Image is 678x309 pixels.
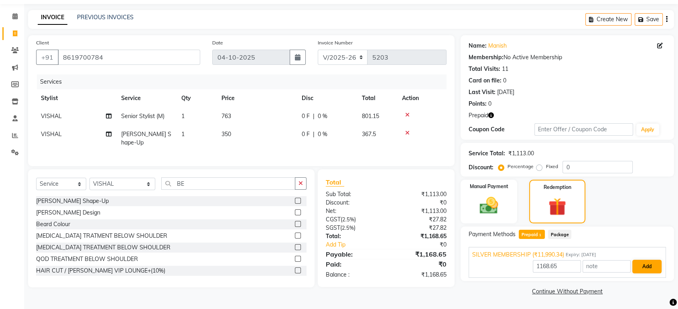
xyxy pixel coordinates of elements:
[342,216,354,223] span: 2.5%
[41,112,62,120] span: VISHAL
[302,112,310,120] span: 0 F
[533,260,581,273] input: Amount
[318,39,353,46] label: Invoice Number
[357,89,397,107] th: Total
[469,42,487,50] div: Name:
[177,89,217,107] th: Qty
[548,230,571,239] span: Package
[320,259,386,269] div: Paid:
[36,255,138,263] div: QOD TREATMENT BELOW SHOULDER
[297,89,357,107] th: Disc
[469,163,493,172] div: Discount:
[497,88,514,96] div: [DATE]
[386,207,453,215] div: ₹1,113.00
[565,251,596,258] span: Expiry: [DATE]
[318,112,327,120] span: 0 %
[36,89,116,107] th: Stylist
[462,287,672,296] a: Continue Without Payment
[320,232,386,241] div: Total:
[635,13,663,26] button: Save
[632,260,662,273] button: Add
[469,125,534,134] div: Coupon Code
[320,190,386,199] div: Sub Total:
[543,196,572,218] img: _gift.svg
[116,89,177,107] th: Service
[221,130,231,138] span: 350
[507,163,533,170] label: Percentage
[181,112,185,120] span: 1
[36,267,165,275] div: HAIR CUT / [PERSON_NAME] VIP LOUNGE+(10%)
[212,39,223,46] label: Date
[217,89,297,107] th: Price
[320,207,386,215] div: Net:
[469,230,516,239] span: Payment Methods
[472,251,564,259] span: SILVER MEMBERSHIP (₹11,990.34)
[326,216,341,223] span: CGST
[320,271,386,279] div: Balance :
[469,100,487,108] div: Points:
[469,111,488,120] span: Prepaid
[58,50,200,65] input: Search by Name/Mobile/Email/Code
[318,130,327,138] span: 0 %
[386,232,453,241] div: ₹1,168.65
[313,130,315,138] span: |
[221,112,231,120] span: 763
[181,130,185,138] span: 1
[386,224,453,232] div: ₹27.82
[585,13,631,26] button: Create New
[320,215,386,224] div: ( )
[386,199,453,207] div: ₹0
[36,243,171,252] div: [MEDICAL_DATA] TREATMENT BELOW SHOULDER
[469,65,500,73] div: Total Visits:
[538,233,542,238] span: 1
[342,225,354,231] span: 2.5%
[469,53,666,62] div: No Active Membership
[488,100,491,108] div: 0
[77,14,134,21] a: PREVIOUS INVOICES
[41,130,62,138] span: VISHAL
[508,149,534,158] div: ₹1,113.00
[36,220,70,229] div: Beard Colour
[397,89,447,107] th: Action
[546,163,558,170] label: Fixed
[386,215,453,224] div: ₹27.82
[36,50,59,65] button: +91
[503,76,506,85] div: 0
[121,130,171,146] span: [PERSON_NAME] Shape-Up
[386,259,453,269] div: ₹0
[302,130,310,138] span: 0 F
[534,123,633,136] input: Enter Offer / Coupon Code
[636,124,659,136] button: Apply
[326,224,340,231] span: SGST
[474,195,504,216] img: _cash.svg
[121,112,164,120] span: Senior Stylist (M)
[36,209,100,217] div: [PERSON_NAME] Design
[470,183,508,190] label: Manual Payment
[326,178,344,187] span: Total
[488,42,507,50] a: Manish
[362,130,376,138] span: 367.5
[38,10,67,25] a: INVOICE
[320,199,386,207] div: Discount:
[519,230,545,239] span: Prepaid
[386,271,453,279] div: ₹1,168.65
[502,65,508,73] div: 11
[469,76,501,85] div: Card on file:
[320,224,386,232] div: ( )
[386,190,453,199] div: ₹1,113.00
[469,53,503,62] div: Membership:
[37,74,453,89] div: Services
[36,232,167,240] div: [MEDICAL_DATA] TRATMENT BELOW SHOULDER
[161,177,295,190] input: Search or Scan
[36,39,49,46] label: Client
[543,184,571,191] label: Redemption
[320,249,386,259] div: Payable:
[583,260,631,273] input: note
[362,112,379,120] span: 801.15
[36,197,109,205] div: [PERSON_NAME] Shape-Up
[386,249,453,259] div: ₹1,168.65
[397,241,453,249] div: ₹0
[469,88,495,96] div: Last Visit:
[469,149,505,158] div: Service Total:
[313,112,315,120] span: |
